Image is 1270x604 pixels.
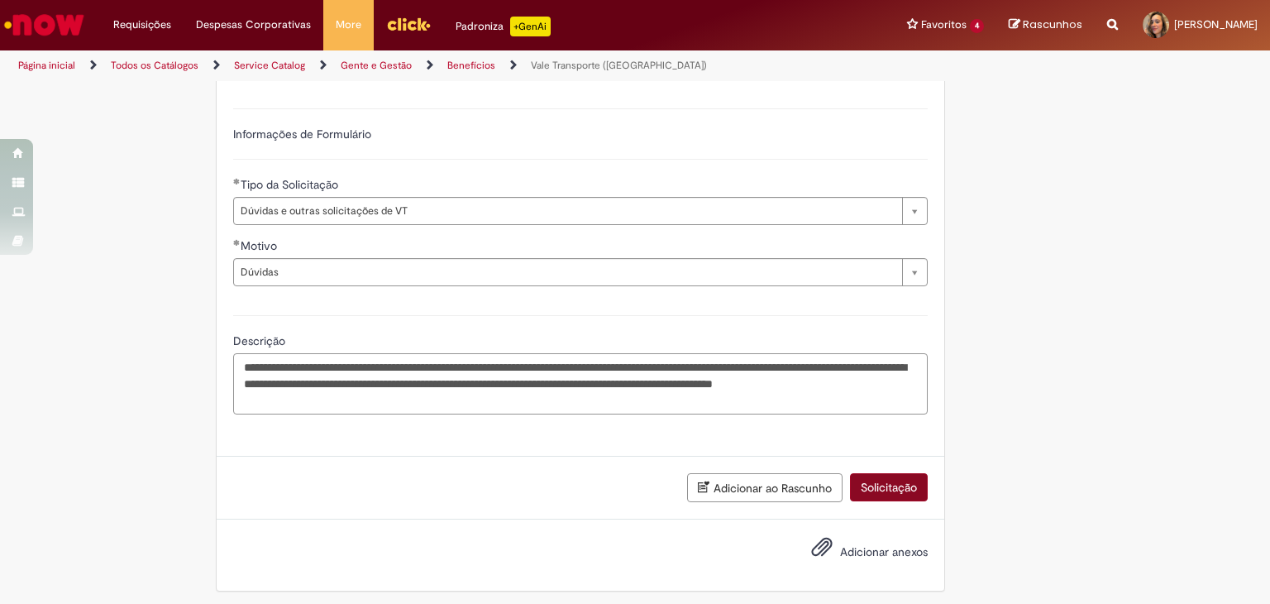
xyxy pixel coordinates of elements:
[510,17,551,36] p: +GenAi
[113,17,171,33] span: Requisições
[341,59,412,72] a: Gente e Gestão
[970,19,984,33] span: 4
[1023,17,1082,32] span: Rascunhos
[233,333,289,348] span: Descrição
[840,544,928,559] span: Adicionar anexos
[1174,17,1258,31] span: [PERSON_NAME]
[233,127,371,141] label: Informações de Formulário
[850,473,928,501] button: Solicitação
[386,12,431,36] img: click_logo_yellow_360x200.png
[233,353,928,415] textarea: Descrição
[111,59,198,72] a: Todos os Catálogos
[241,198,894,224] span: Dúvidas e outras solicitações de VT
[241,177,341,192] span: Tipo da Solicitação
[531,59,707,72] a: Vale Transporte ([GEOGRAPHIC_DATA])
[233,178,241,185] span: Obrigatório Preenchido
[447,59,495,72] a: Benefícios
[233,239,241,246] span: Obrigatório Preenchido
[921,17,967,33] span: Favoritos
[12,50,834,81] ul: Trilhas de página
[18,59,75,72] a: Página inicial
[687,473,843,502] button: Adicionar ao Rascunho
[234,59,305,72] a: Service Catalog
[241,238,280,253] span: Motivo
[456,17,551,36] div: Padroniza
[241,259,894,285] span: Dúvidas
[336,17,361,33] span: More
[807,532,837,570] button: Adicionar anexos
[196,17,311,33] span: Despesas Corporativas
[2,8,87,41] img: ServiceNow
[1009,17,1082,33] a: Rascunhos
